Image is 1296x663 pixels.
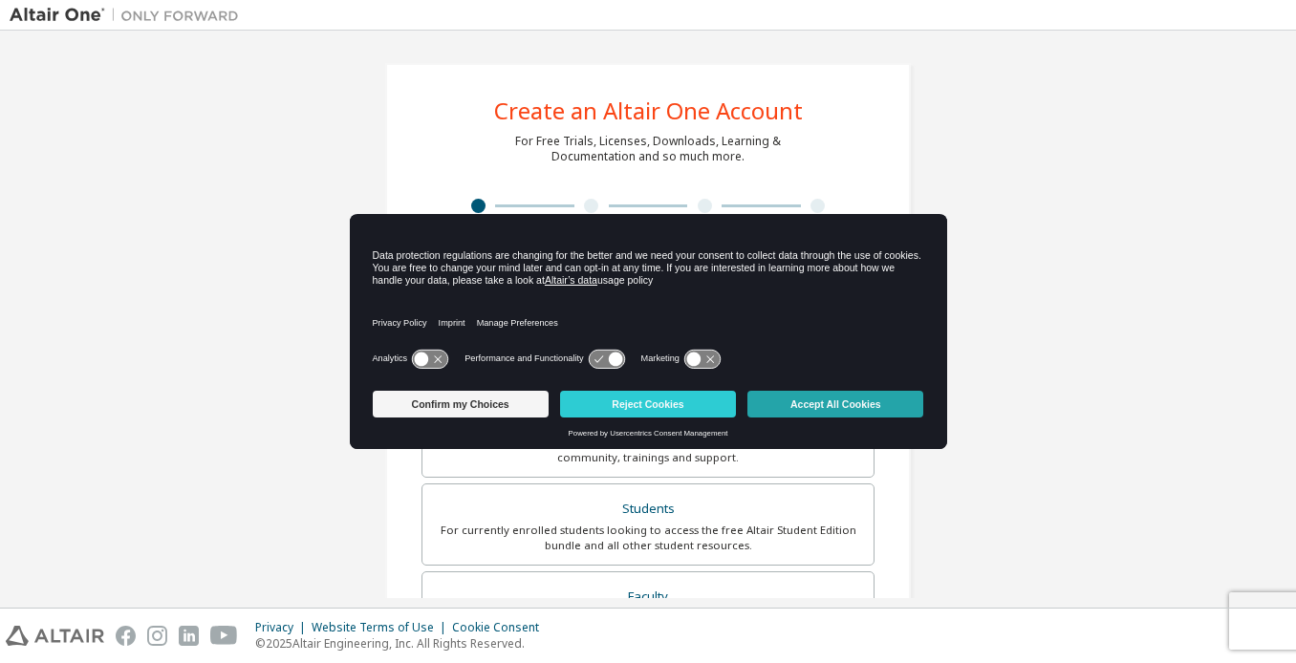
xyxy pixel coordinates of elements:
[434,435,862,465] div: For existing customers looking to access software downloads, HPC resources, community, trainings ...
[434,584,862,610] div: Faculty
[255,620,312,635] div: Privacy
[10,6,248,25] img: Altair One
[6,626,104,646] img: altair_logo.svg
[434,496,862,523] div: Students
[210,626,238,646] img: youtube.svg
[452,620,551,635] div: Cookie Consent
[255,635,551,652] p: © 2025 Altair Engineering, Inc. All Rights Reserved.
[494,99,803,122] div: Create an Altair One Account
[147,626,167,646] img: instagram.svg
[434,523,862,553] div: For currently enrolled students looking to access the free Altair Student Edition bundle and all ...
[515,134,781,164] div: For Free Trials, Licenses, Downloads, Learning & Documentation and so much more.
[179,626,199,646] img: linkedin.svg
[116,626,136,646] img: facebook.svg
[312,620,452,635] div: Website Terms of Use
